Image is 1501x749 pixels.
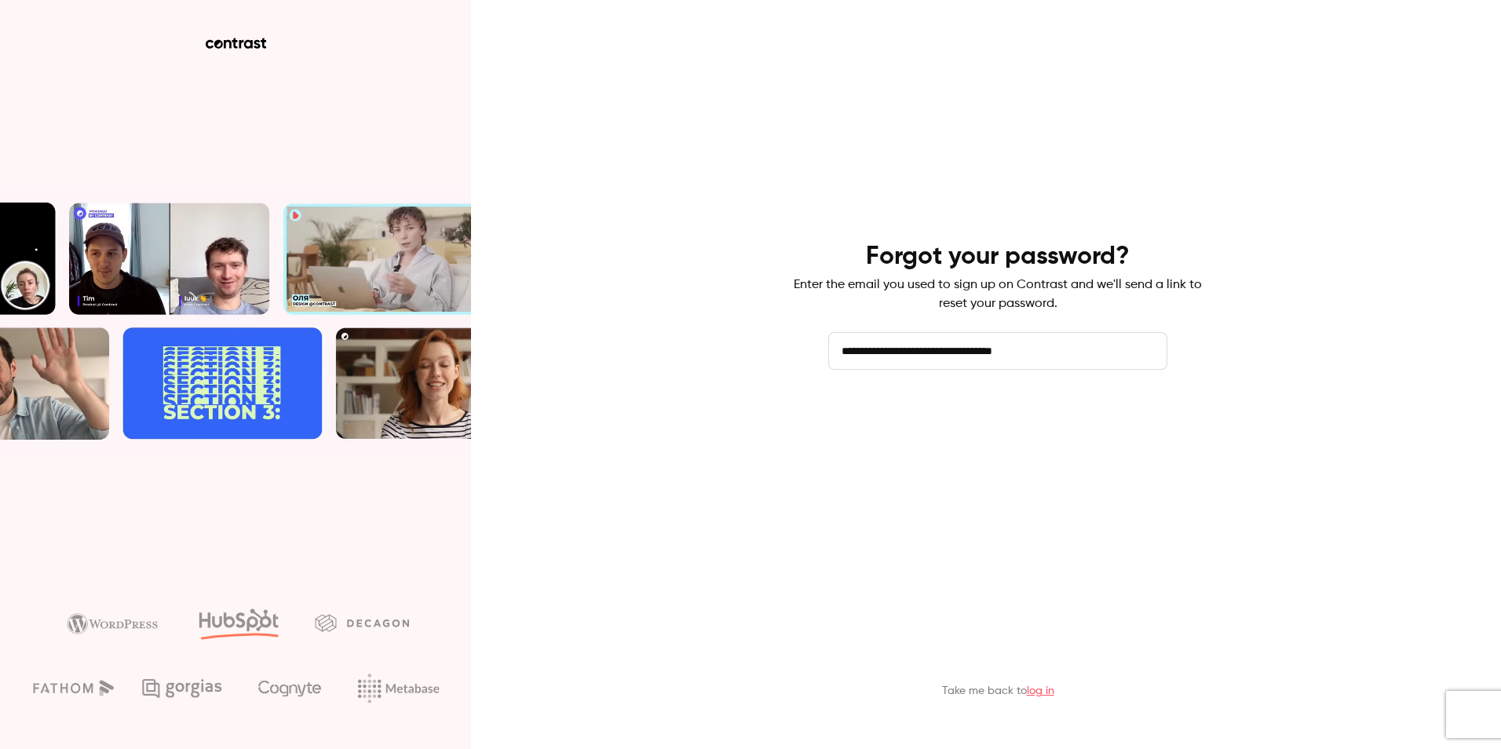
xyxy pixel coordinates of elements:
[942,683,1054,699] p: Take me back to
[1027,685,1054,696] a: log in
[315,614,409,631] img: decagon
[794,276,1202,313] p: Enter the email you used to sign up on Contrast and we'll send a link to reset your password.
[828,395,1167,433] button: Send reset email
[866,241,1130,272] h4: Forgot your password?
